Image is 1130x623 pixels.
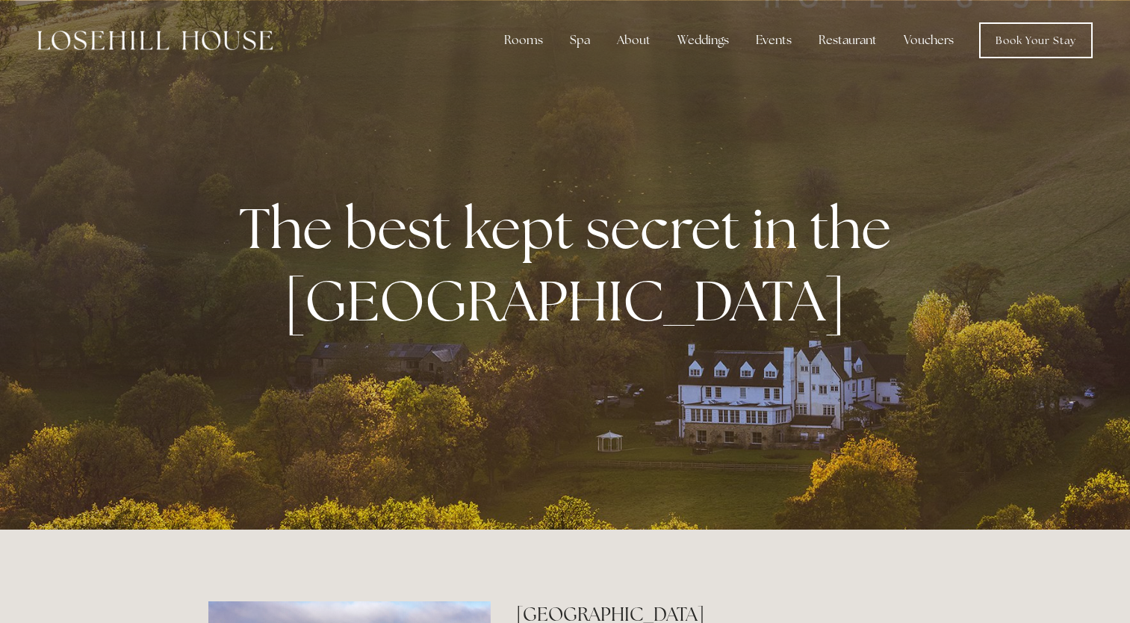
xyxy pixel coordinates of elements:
[807,25,889,55] div: Restaurant
[744,25,804,55] div: Events
[892,25,966,55] a: Vouchers
[37,31,273,50] img: Losehill House
[979,22,1093,58] a: Book Your Stay
[605,25,662,55] div: About
[239,191,903,338] strong: The best kept secret in the [GEOGRAPHIC_DATA]
[665,25,741,55] div: Weddings
[558,25,602,55] div: Spa
[492,25,555,55] div: Rooms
